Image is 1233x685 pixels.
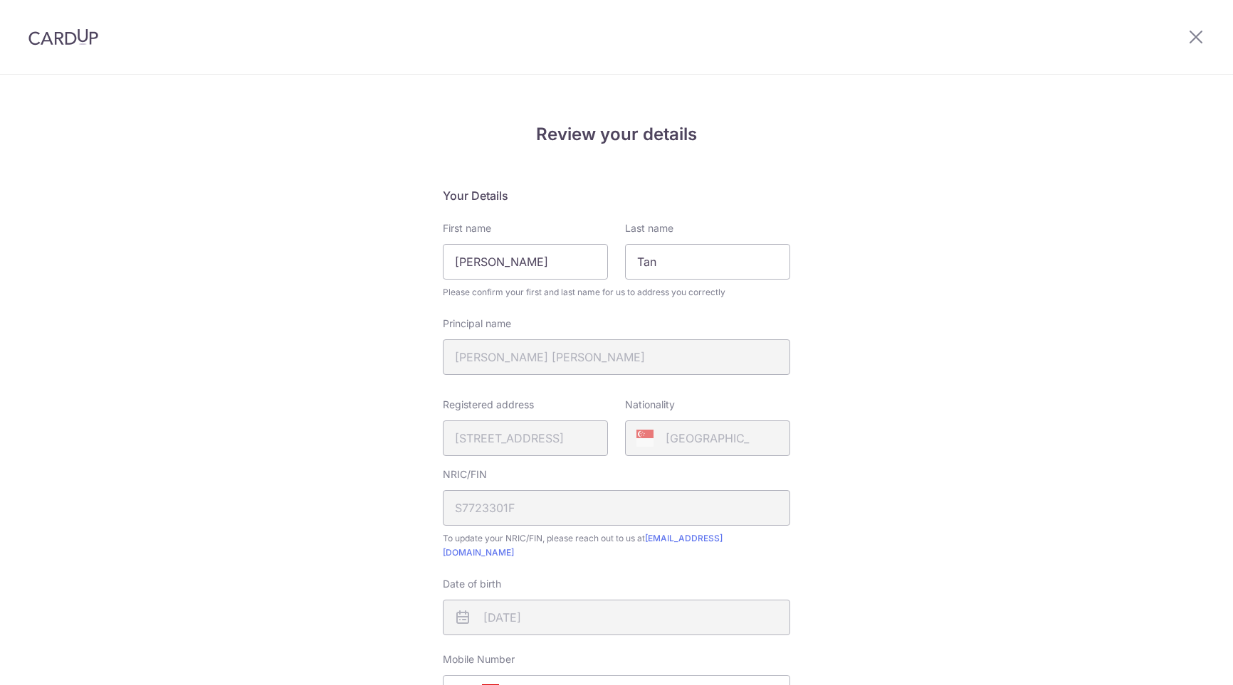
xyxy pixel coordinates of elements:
[443,652,515,667] label: Mobile Number
[625,221,673,235] label: Last name
[443,577,501,591] label: Date of birth
[625,244,790,280] input: Last name
[443,122,790,147] h4: Review your details
[443,531,790,560] span: To update your NRIC/FIN, please reach out to us at
[625,398,675,412] label: Nationality
[443,187,790,204] h5: Your Details
[28,28,98,46] img: CardUp
[443,244,608,280] input: First Name
[443,221,491,235] label: First name
[443,285,790,299] span: Please confirm your first and last name for us to address you correctly
[443,467,487,482] label: NRIC/FIN
[443,398,534,412] label: Registered address
[443,317,511,331] label: Principal name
